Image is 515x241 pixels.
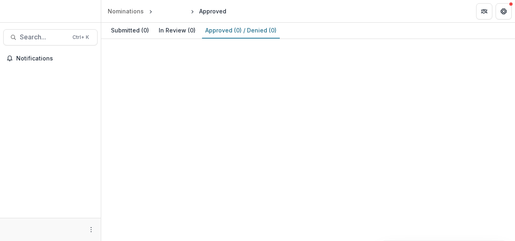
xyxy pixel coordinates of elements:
div: Approved ( 0 ) / Denied ( 0 ) [202,24,280,36]
a: Approved (0) / Denied (0) [202,23,280,39]
span: Notifications [16,55,94,62]
div: Submitted ( 0 ) [108,24,152,36]
a: Loading... [154,5,189,17]
button: Get Help [496,3,512,19]
button: More [86,225,96,235]
a: Submitted (0) [108,23,152,39]
span: Search... [20,33,68,41]
button: Partners [476,3,492,19]
div: Nominations [108,7,144,15]
button: Search... [3,29,98,45]
button: Notifications [3,52,98,65]
div: Ctrl + K [71,33,91,42]
a: Nominations [104,5,147,17]
nav: breadcrumb [104,5,230,17]
div: Approved [199,7,226,15]
div: In Review ( 0 ) [155,24,199,36]
a: In Review (0) [155,23,199,39]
